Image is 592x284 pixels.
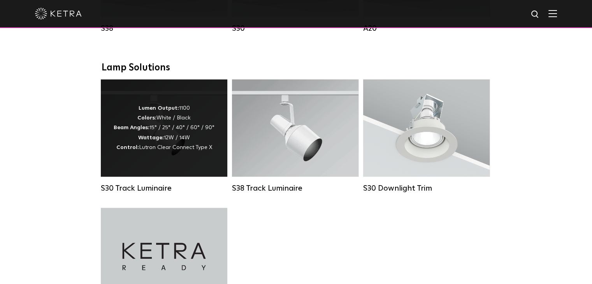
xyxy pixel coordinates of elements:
[35,8,82,19] img: ketra-logo-2019-white
[101,24,227,33] div: S38
[363,79,490,196] a: S30 Downlight Trim S30 Downlight Trim
[139,145,212,150] span: Lutron Clear Connect Type X
[116,145,139,150] strong: Control:
[363,184,490,193] div: S30 Downlight Trim
[232,79,358,196] a: S38 Track Luminaire Lumen Output:1100Colors:White / BlackBeam Angles:10° / 25° / 40° / 60°Wattage...
[114,125,149,130] strong: Beam Angles:
[548,10,557,17] img: Hamburger%20Nav.svg
[232,184,358,193] div: S38 Track Luminaire
[137,115,156,121] strong: Colors:
[232,24,358,33] div: S30
[101,79,227,196] a: S30 Track Luminaire Lumen Output:1100Colors:White / BlackBeam Angles:15° / 25° / 40° / 60° / 90°W...
[139,105,179,111] strong: Lumen Output:
[363,24,490,33] div: A20
[531,10,540,19] img: search icon
[102,62,491,74] div: Lamp Solutions
[101,184,227,193] div: S30 Track Luminaire
[138,135,164,140] strong: Wattage:
[114,103,214,153] div: 1100 White / Black 15° / 25° / 40° / 60° / 90° 12W / 14W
